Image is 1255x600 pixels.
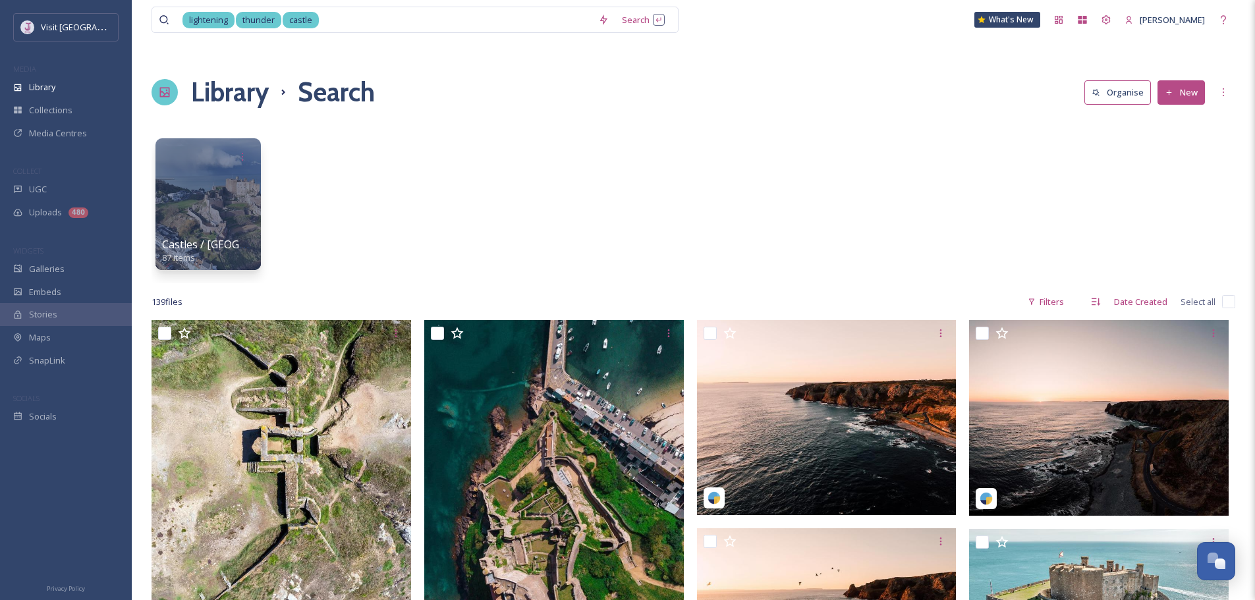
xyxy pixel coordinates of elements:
[29,82,55,92] span: Library
[236,12,281,28] span: thunder
[1181,297,1215,307] span: Select all
[47,582,85,593] a: Privacy Policy
[708,491,721,505] img: snapsea-logo.png
[697,320,957,515] img: james__jersey-18020210360386683.jpg
[13,393,40,403] span: SOCIALS
[29,333,51,342] span: Maps
[283,12,319,28] span: castle
[980,492,993,505] img: snapsea-logo.png
[974,12,1040,28] a: What's New
[162,252,195,263] span: 87 items
[29,287,61,297] span: Embeds
[182,12,235,28] span: lightening
[13,166,42,176] span: COLLECT
[69,207,88,218] div: 480
[41,20,143,33] span: Visit [GEOGRAPHIC_DATA]
[191,77,269,107] h1: Library
[29,105,72,115] span: Collections
[191,59,269,125] a: Library
[1197,542,1235,580] button: Open Chat
[29,184,47,194] span: UGC
[29,356,65,366] span: SnapLink
[21,21,34,34] img: Events-Jersey-Logo.png
[29,207,62,217] span: Uploads
[1118,9,1212,32] a: [PERSON_NAME]
[615,7,671,32] div: Search
[152,297,182,307] span: 139 file s
[298,77,375,107] h1: Search
[47,584,85,593] span: Privacy Policy
[29,310,57,319] span: Stories
[13,64,36,74] span: MEDIA
[29,412,57,422] span: Socials
[13,246,43,256] span: WIDGETS
[1140,14,1205,26] span: [PERSON_NAME]
[969,320,1229,516] img: james__jersey-18030604823010375.jpg
[1021,290,1071,314] div: Filters
[1157,80,1205,105] button: New
[162,238,313,263] a: Castles / [GEOGRAPHIC_DATA]87 items
[29,264,65,274] span: Galleries
[1107,290,1174,314] div: Date Created
[29,128,87,138] span: Media Centres
[162,237,313,252] span: Castles / [GEOGRAPHIC_DATA]
[1084,80,1151,105] button: Organise
[1084,80,1157,105] a: Organise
